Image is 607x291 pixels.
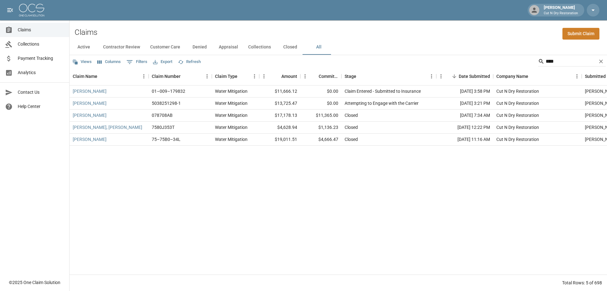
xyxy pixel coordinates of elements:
[70,40,607,55] div: dynamic tabs
[300,98,341,110] div: $0.00
[496,67,528,85] div: Company Name
[214,40,243,55] button: Appraisal
[259,134,300,146] div: $19,011.51
[96,57,122,67] button: Select columns
[345,112,358,118] div: Closed
[496,136,539,142] div: Cut N Dry Restoration
[152,136,181,142] div: 75–75B0–34L
[496,88,539,94] div: Cut N Dry Restoration
[310,72,319,81] button: Sort
[152,100,181,106] div: 5038251298-1
[75,28,97,37] h2: Claims
[9,279,60,286] div: © 2025 One Claim Solution
[250,72,259,81] button: Menu
[215,88,248,94] div: Water Mitigation
[73,136,107,142] a: [PERSON_NAME]
[98,40,145,55] button: Contractor Review
[493,67,582,85] div: Company Name
[215,136,248,142] div: Water Mitigation
[300,72,310,81] button: Menu
[149,67,212,85] div: Claim Number
[562,280,602,286] div: Total Rows: 5 of 698
[18,89,64,96] span: Contact Us
[73,124,142,130] a: [PERSON_NAME], [PERSON_NAME]
[273,72,281,81] button: Sort
[73,112,107,118] a: [PERSON_NAME]
[212,67,259,85] div: Claim Type
[300,110,341,122] div: $11,365.00
[259,67,300,85] div: Amount
[281,67,297,85] div: Amount
[496,112,539,118] div: Cut N Dry Restoration
[541,4,580,16] div: [PERSON_NAME]
[152,124,175,130] div: 7580J353T
[300,67,341,85] div: Committed Amount
[73,100,107,106] a: [PERSON_NAME]
[572,72,582,81] button: Menu
[596,57,606,66] button: Clear
[496,100,539,106] div: Cut N Dry Restoration
[276,40,304,55] button: Closed
[319,67,338,85] div: Committed Amount
[450,72,459,81] button: Sort
[436,122,493,134] div: [DATE] 12:22 PM
[73,67,97,85] div: Claim Name
[345,100,419,106] div: Attempting to Engage with the Carrier
[528,72,537,81] button: Sort
[152,67,181,85] div: Claim Number
[18,41,64,47] span: Collections
[18,55,64,62] span: Payment Tracking
[259,72,269,81] button: Menu
[259,122,300,134] div: $4,628.94
[436,98,493,110] div: [DATE] 3:21 PM
[181,72,189,81] button: Sort
[145,40,185,55] button: Customer Care
[151,57,174,67] button: Export
[215,100,248,106] div: Water Mitigation
[215,112,248,118] div: Water Mitigation
[459,67,490,85] div: Date Submitted
[436,85,493,98] div: [DATE] 3:58 PM
[345,124,358,130] div: Closed
[304,40,333,55] button: All
[18,27,64,33] span: Claims
[4,4,16,16] button: open drawer
[259,110,300,122] div: $17,178.13
[345,67,356,85] div: Stage
[18,69,64,76] span: Analytics
[19,4,44,16] img: ocs-logo-white-transparent.png
[341,67,436,85] div: Stage
[125,57,149,67] button: Show filters
[300,85,341,98] div: $0.00
[243,40,276,55] button: Collections
[259,98,300,110] div: $13,725.47
[345,88,421,94] div: Claim Entered - Submitted to Insurance
[436,67,493,85] div: Date Submitted
[152,112,173,118] div: 078708AB
[73,88,107,94] a: [PERSON_NAME]
[538,56,606,68] div: Search
[97,72,106,81] button: Sort
[562,28,599,40] a: Submit Claim
[176,57,202,67] button: Refresh
[544,11,578,16] p: Cut N Dry Restoration
[202,72,212,81] button: Menu
[496,124,539,130] div: Cut N Dry Restoration
[259,85,300,98] div: $11,666.12
[18,103,64,110] span: Help Center
[215,67,237,85] div: Claim Type
[70,40,98,55] button: Active
[300,122,341,134] div: $1,136.23
[345,136,358,142] div: Closed
[237,72,246,81] button: Sort
[436,72,446,81] button: Menu
[185,40,214,55] button: Denied
[436,134,493,146] div: [DATE] 11:16 AM
[70,67,149,85] div: Claim Name
[152,88,185,94] div: 01–009–179832
[300,134,341,146] div: $4,666.47
[356,72,365,81] button: Sort
[215,124,248,130] div: Water Mitigation
[139,72,149,81] button: Menu
[427,72,436,81] button: Menu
